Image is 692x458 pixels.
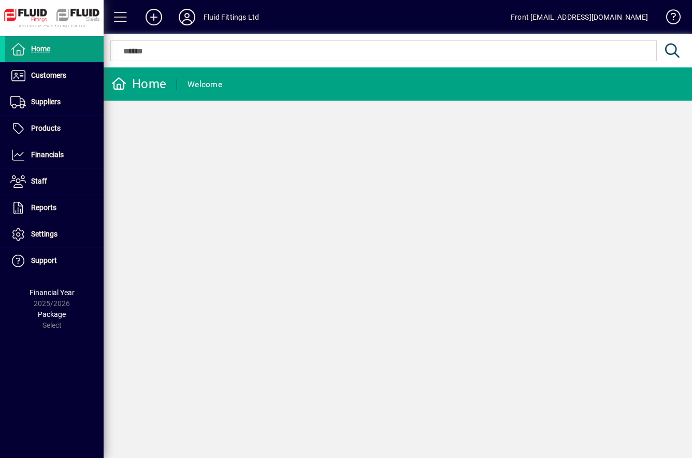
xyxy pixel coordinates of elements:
a: Financials [5,142,104,168]
button: Profile [170,8,204,26]
span: Financials [31,150,64,159]
span: Customers [31,71,66,79]
a: Staff [5,169,104,195]
a: Settings [5,221,104,247]
span: Financial Year [30,288,75,297]
a: Customers [5,63,104,89]
a: Products [5,116,104,142]
button: Add [137,8,170,26]
span: Staff [31,177,47,185]
div: Home [111,76,166,92]
span: Settings [31,230,57,238]
span: Suppliers [31,98,61,106]
span: Products [31,124,61,132]
a: Knowledge Base [658,2,679,36]
a: Support [5,248,104,274]
span: Reports [31,203,56,212]
div: Fluid Fittings Ltd [204,9,259,25]
span: Support [31,256,57,265]
a: Reports [5,195,104,221]
div: Welcome [188,76,222,93]
div: Front [EMAIL_ADDRESS][DOMAIN_NAME] [511,9,648,25]
span: Package [38,310,66,318]
a: Suppliers [5,89,104,115]
span: Home [31,45,50,53]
